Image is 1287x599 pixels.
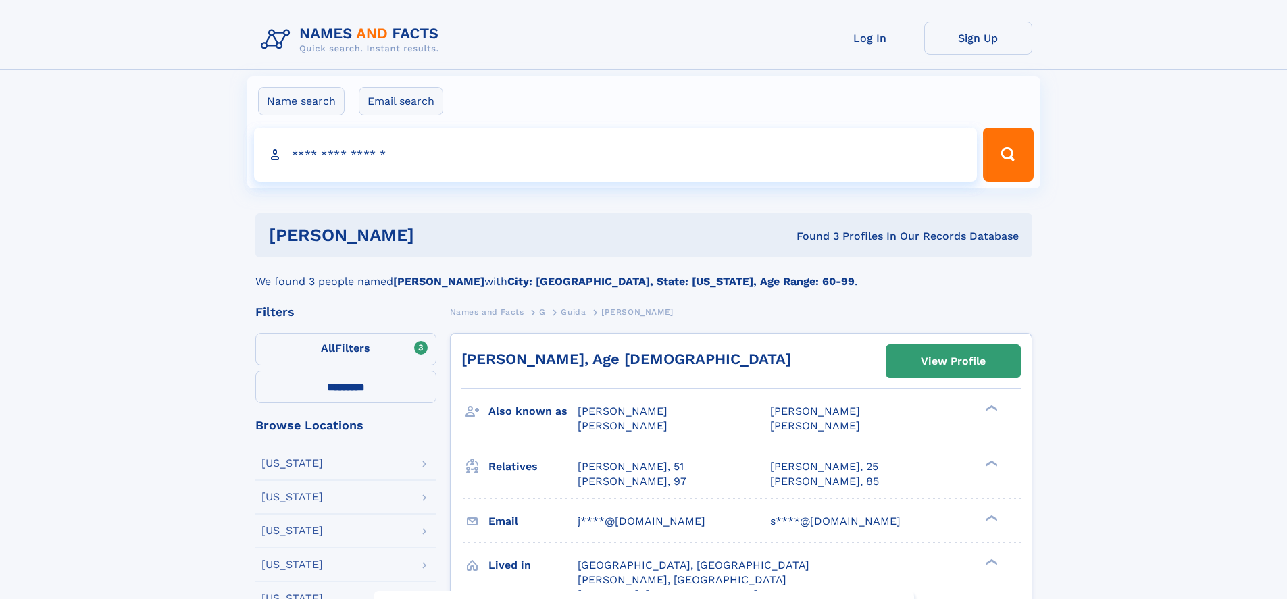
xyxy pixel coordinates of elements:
[770,419,860,432] span: [PERSON_NAME]
[488,554,578,577] h3: Lived in
[359,87,443,115] label: Email search
[816,22,924,55] a: Log In
[261,559,323,570] div: [US_STATE]
[507,275,855,288] b: City: [GEOGRAPHIC_DATA], State: [US_STATE], Age Range: 60-99
[255,333,436,365] label: Filters
[921,346,986,377] div: View Profile
[770,474,879,489] a: [PERSON_NAME], 85
[605,229,1019,244] div: Found 3 Profiles In Our Records Database
[578,459,684,474] a: [PERSON_NAME], 51
[770,459,878,474] a: [PERSON_NAME], 25
[461,350,791,367] a: [PERSON_NAME], Age [DEMOGRAPHIC_DATA]
[982,459,999,467] div: ❯
[539,307,546,317] span: G
[983,128,1033,182] button: Search Button
[261,458,323,469] div: [US_STATE]
[539,303,546,320] a: G
[770,405,860,417] span: [PERSON_NAME]
[924,22,1032,55] a: Sign Up
[982,513,999,522] div: ❯
[269,227,605,244] h1: [PERSON_NAME]
[561,307,586,317] span: Guida
[601,307,674,317] span: [PERSON_NAME]
[261,492,323,502] div: [US_STATE]
[982,557,999,566] div: ❯
[258,87,345,115] label: Name search
[261,525,323,536] div: [US_STATE]
[393,275,484,288] b: [PERSON_NAME]
[255,306,436,318] div: Filters
[578,573,786,586] span: [PERSON_NAME], [GEOGRAPHIC_DATA]
[561,303,586,320] a: Guida
[255,22,450,58] img: Logo Names and Facts
[450,303,524,320] a: Names and Facts
[255,257,1032,290] div: We found 3 people named with .
[982,404,999,413] div: ❯
[578,558,809,571] span: [GEOGRAPHIC_DATA], [GEOGRAPHIC_DATA]
[488,400,578,423] h3: Also known as
[488,455,578,478] h3: Relatives
[254,128,978,182] input: search input
[488,510,578,533] h3: Email
[578,474,686,489] a: [PERSON_NAME], 97
[578,405,667,417] span: [PERSON_NAME]
[321,342,335,355] span: All
[578,419,667,432] span: [PERSON_NAME]
[255,419,436,432] div: Browse Locations
[886,345,1020,377] a: View Profile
